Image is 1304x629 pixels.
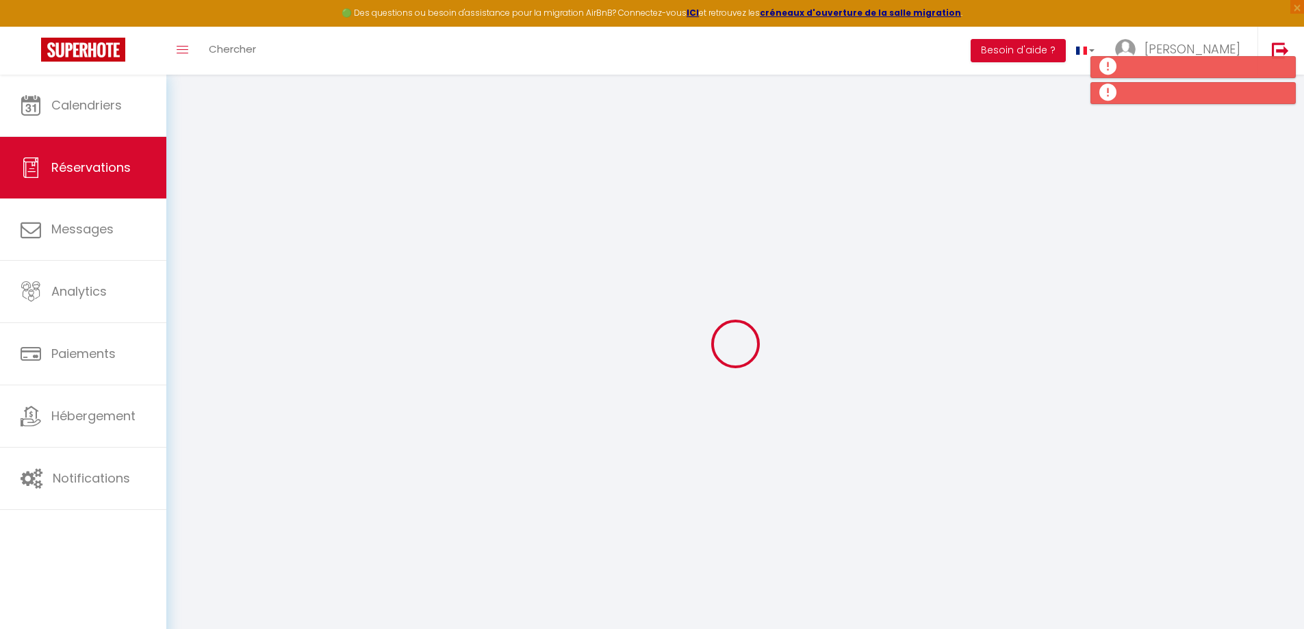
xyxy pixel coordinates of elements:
[11,5,52,47] button: Ouvrir le widget de chat LiveChat
[41,38,125,62] img: Super Booking
[199,27,266,75] a: Chercher
[971,39,1066,62] button: Besoin d'aide ?
[53,470,130,487] span: Notifications
[51,345,116,362] span: Paiements
[51,407,136,424] span: Hébergement
[1246,567,1294,619] iframe: Chat
[51,220,114,238] span: Messages
[687,7,699,18] a: ICI
[51,97,122,114] span: Calendriers
[760,7,961,18] a: créneaux d'ouverture de la salle migration
[1145,40,1240,57] span: [PERSON_NAME]
[1115,39,1136,60] img: ...
[1105,27,1257,75] a: ... [PERSON_NAME]
[51,159,131,176] span: Réservations
[51,283,107,300] span: Analytics
[209,42,256,56] span: Chercher
[1272,42,1289,59] img: logout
